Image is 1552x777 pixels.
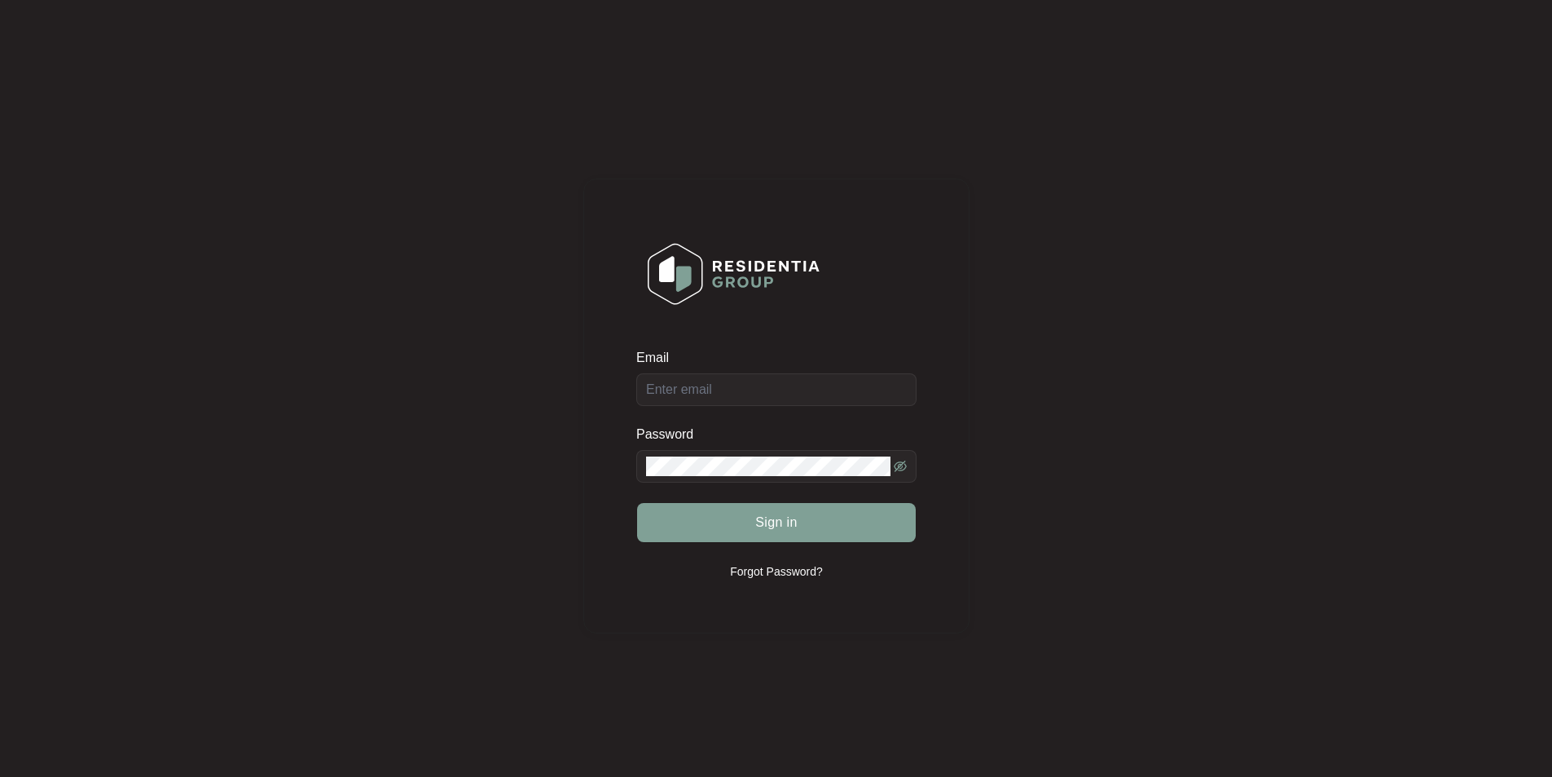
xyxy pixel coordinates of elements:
[637,232,830,316] img: Login Logo
[646,457,890,476] input: Password
[636,426,706,443] label: Password
[894,460,907,473] span: eye-invisible
[730,563,823,580] p: Forgot Password?
[636,373,917,406] input: Email
[636,350,680,366] label: Email
[755,513,798,532] span: Sign in
[637,503,916,542] button: Sign in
